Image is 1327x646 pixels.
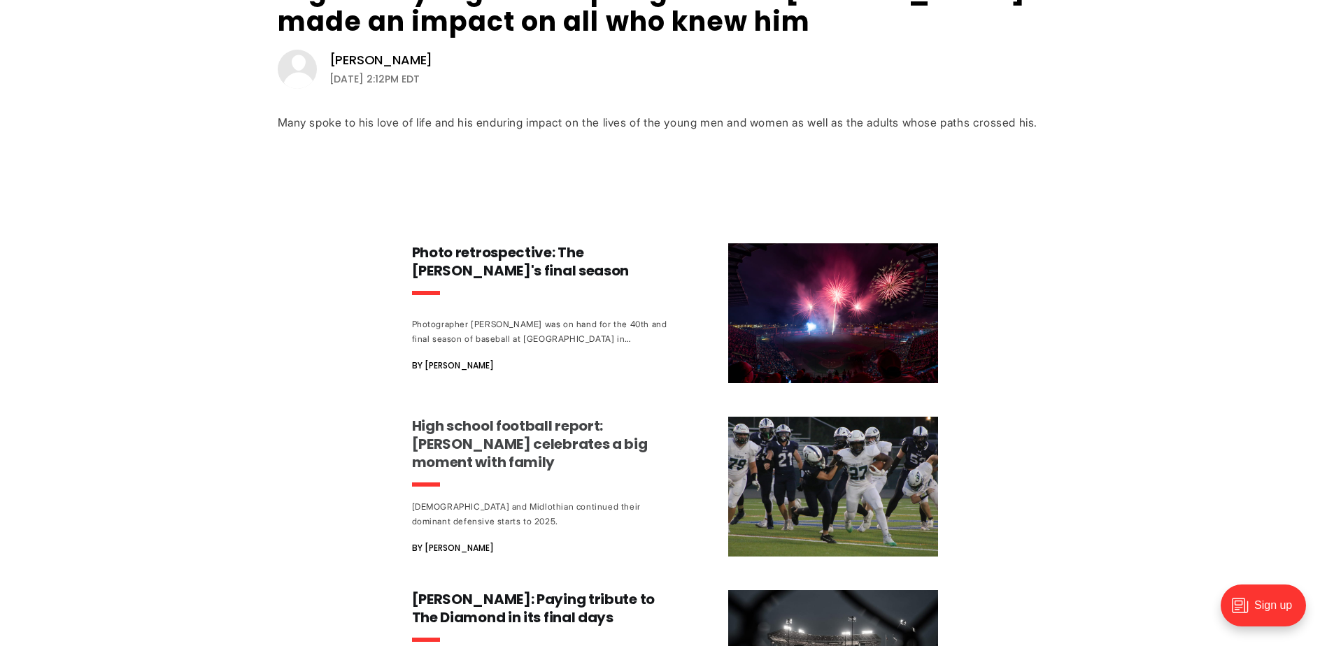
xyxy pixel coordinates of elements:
[1209,577,1327,646] iframe: portal-trigger
[329,71,420,87] time: [DATE] 2:12PM EDT
[412,499,672,529] div: [DEMOGRAPHIC_DATA] and Midlothian continued their dominant defensive starts to 2025.
[728,243,938,383] img: Photo retrospective: The Diamond's final season
[412,417,938,557] a: High school football report: [PERSON_NAME] celebrates a big moment with family [DEMOGRAPHIC_DATA]...
[728,417,938,557] img: High school football report: Atlee's Dewey celebrates a big moment with family
[412,540,494,557] span: By [PERSON_NAME]
[278,115,1050,130] div: Many spoke to his love of life and his enduring impact on the lives of the young men and women as...
[412,243,672,280] h3: Photo retrospective: The [PERSON_NAME]'s final season
[412,590,672,626] h3: [PERSON_NAME]: Paying tribute to The Diamond in its final days
[412,243,938,383] a: Photo retrospective: The [PERSON_NAME]'s final season Photographer [PERSON_NAME] was on hand for ...
[412,317,672,346] div: Photographer [PERSON_NAME] was on hand for the 40th and final season of baseball at [GEOGRAPHIC_D...
[412,417,672,471] h3: High school football report: [PERSON_NAME] celebrates a big moment with family
[412,357,494,374] span: By [PERSON_NAME]
[329,52,433,69] a: [PERSON_NAME]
